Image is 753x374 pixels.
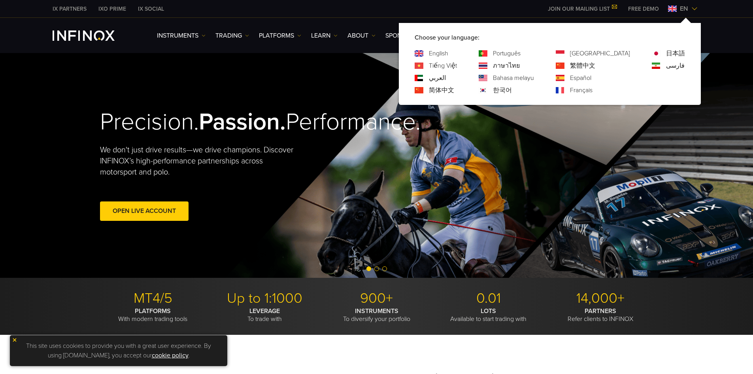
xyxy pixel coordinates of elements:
[666,61,685,70] a: Language
[100,307,206,323] p: With modern trading tools
[215,31,249,40] a: TRADING
[415,33,685,42] p: Choose your language:
[14,339,223,362] p: This site uses cookies to provide you with a great user experience. By using [DOMAIN_NAME], you a...
[311,31,338,40] a: Learn
[12,337,17,343] img: yellow close icon
[212,307,318,323] p: To trade with
[622,5,665,13] a: INFINOX MENU
[493,85,512,95] a: Language
[324,290,430,307] p: 900+
[382,266,387,271] span: Go to slide 3
[92,5,132,13] a: INFINOX
[493,49,521,58] a: Language
[47,5,92,13] a: INFINOX
[100,108,349,137] h2: Precision. Performance.
[53,30,133,41] a: INFINOX Logo
[374,266,379,271] span: Go to slide 2
[436,307,542,323] p: Available to start trading with
[259,31,301,40] a: PLATFORMS
[493,61,520,70] a: Language
[212,290,318,307] p: Up to 1:1000
[570,73,591,83] a: Language
[570,61,595,70] a: Language
[570,85,593,95] a: Language
[385,31,430,40] a: SPONSORSHIPS
[481,307,496,315] strong: LOTS
[366,266,371,271] span: Go to slide 1
[493,73,534,83] a: Language
[677,4,691,13] span: en
[135,307,171,315] strong: PLATFORMS
[157,31,206,40] a: Instruments
[100,144,299,178] p: We don't just drive results—we drive champions. Discover INFINOX’s high-performance partnerships ...
[436,290,542,307] p: 0.01
[132,5,170,13] a: INFINOX
[429,73,446,83] a: Language
[542,6,622,12] a: JOIN OUR MAILING LIST
[429,85,454,95] a: Language
[249,307,280,315] strong: LEVERAGE
[100,290,206,307] p: MT4/5
[547,307,653,323] p: Refer clients to INFINOX
[347,31,376,40] a: ABOUT
[355,307,398,315] strong: INSTRUMENTS
[324,307,430,323] p: To diversify your portfolio
[570,49,630,58] a: Language
[547,290,653,307] p: 14,000+
[429,61,457,70] a: Language
[199,108,286,136] strong: Passion.
[429,49,448,58] a: Language
[585,307,616,315] strong: PARTNERS
[100,201,189,221] a: Open Live Account
[666,49,685,58] a: Language
[152,351,189,359] a: cookie policy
